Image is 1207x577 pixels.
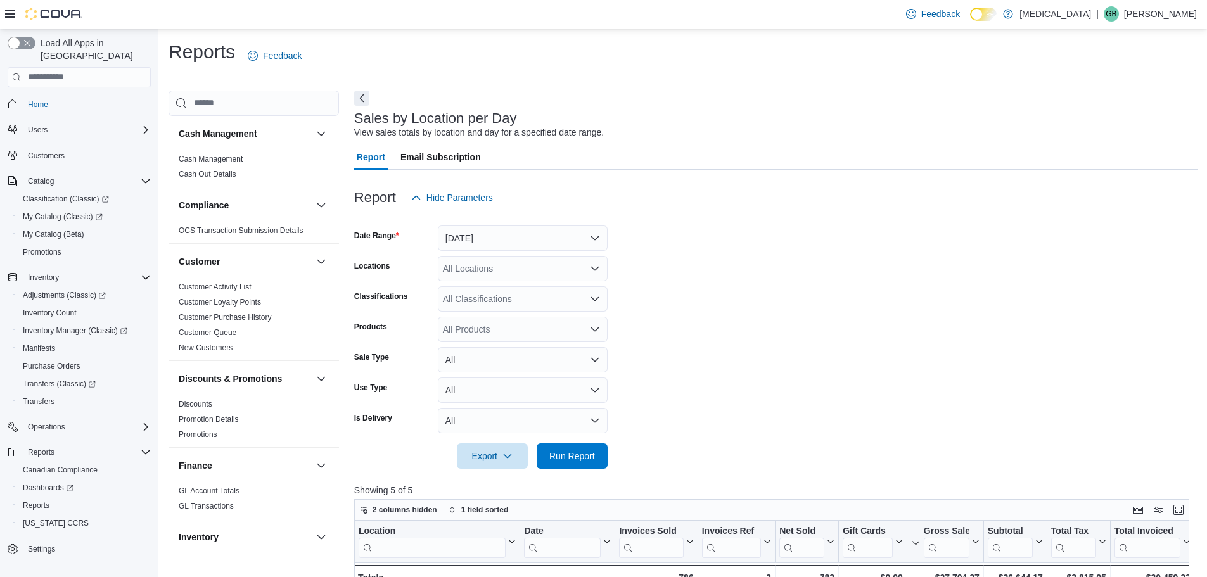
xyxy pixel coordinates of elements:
a: Manifests [18,341,60,356]
button: Canadian Compliance [13,461,156,479]
div: Total Tax [1051,525,1096,557]
a: [US_STATE] CCRS [18,516,94,531]
span: Adjustments (Classic) [23,290,106,300]
button: Next [354,91,369,106]
a: Adjustments (Classic) [18,288,111,303]
a: Transfers (Classic) [18,376,101,391]
span: Cash Out Details [179,169,236,179]
a: Inventory Manager (Classic) [18,323,132,338]
button: Promotions [13,243,156,261]
button: Users [3,121,156,139]
a: Home [23,97,53,112]
div: Cash Management [169,151,339,187]
div: Location [359,525,506,557]
span: Transfers [18,394,151,409]
button: Compliance [314,198,329,213]
span: Email Subscription [400,144,481,170]
span: GL Transactions [179,501,234,511]
div: Location [359,525,506,537]
a: OCS Transaction Submission Details [179,226,303,235]
button: Inventory [3,269,156,286]
span: GL Account Totals [179,486,239,496]
button: All [438,377,608,403]
div: Discounts & Promotions [169,396,339,447]
label: Sale Type [354,352,389,362]
span: Reports [23,445,151,460]
span: GB [1106,6,1116,22]
label: Locations [354,261,390,271]
div: Total Tax [1051,525,1096,537]
span: Classification (Classic) [23,194,109,204]
button: Date [524,525,611,557]
span: My Catalog (Classic) [23,212,103,222]
span: Reports [18,498,151,513]
button: Cash Management [314,126,329,141]
button: [DATE] [438,225,608,251]
a: Purchase Orders [18,358,86,374]
span: Manifests [18,341,151,356]
span: Transfers (Classic) [23,379,96,389]
span: Home [28,99,48,110]
span: Customer Purchase History [179,312,272,322]
span: Adjustments (Classic) [18,288,151,303]
button: Finance [179,459,311,472]
button: Total Tax [1051,525,1106,557]
span: Users [23,122,151,137]
button: Location [359,525,516,557]
button: Open list of options [590,324,600,334]
button: Catalog [3,172,156,190]
div: Glen Byrne [1104,6,1119,22]
span: Users [28,125,48,135]
span: Inventory Manager (Classic) [23,326,127,336]
div: Compliance [169,223,339,243]
span: Hide Parameters [426,191,493,204]
a: Promotions [18,244,67,260]
button: Hide Parameters [406,185,498,210]
a: Feedback [901,1,965,27]
span: Canadian Compliance [18,462,151,478]
span: Promotions [179,429,217,440]
div: Gift Card Sales [843,525,893,557]
span: Transfers (Classic) [18,376,151,391]
button: Total Invoiced [1114,525,1191,557]
span: Customers [28,151,65,161]
a: Transfers (Classic) [13,375,156,393]
div: View sales totals by location and day for a specified date range. [354,126,604,139]
a: Customers [23,148,70,163]
div: Invoices Ref [701,525,760,537]
button: Customer [179,255,311,268]
div: Total Invoiced [1114,525,1180,557]
button: Inventory [314,529,329,545]
button: All [438,408,608,433]
div: Invoices Sold [619,525,683,537]
span: Export [464,443,520,469]
button: Inventory [179,531,311,543]
a: Customer Purchase History [179,313,272,322]
span: Reports [28,447,54,457]
a: Dashboards [18,480,79,495]
label: Classifications [354,291,408,301]
span: [US_STATE] CCRS [23,518,89,528]
span: Cash Management [179,154,243,164]
a: Customer Activity List [179,282,252,291]
span: My Catalog (Beta) [23,229,84,239]
span: Purchase Orders [18,358,151,374]
button: Customer [314,254,329,269]
span: Promotions [23,247,61,257]
h3: Sales by Location per Day [354,111,517,126]
span: Reports [23,500,49,510]
span: Customer Loyalty Points [179,297,261,307]
button: 2 columns hidden [355,502,442,517]
div: Subtotal [988,525,1033,557]
button: Run Report [537,443,608,469]
a: Discounts [179,400,212,409]
span: Customer Queue [179,327,236,338]
button: Discounts & Promotions [314,371,329,386]
div: Gross Sales [924,525,969,537]
span: My Catalog (Classic) [18,209,151,224]
a: Transfers [18,394,60,409]
button: 1 field sorted [444,502,514,517]
label: Use Type [354,383,387,393]
button: Gross Sales [911,525,980,557]
input: Dark Mode [970,8,997,21]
